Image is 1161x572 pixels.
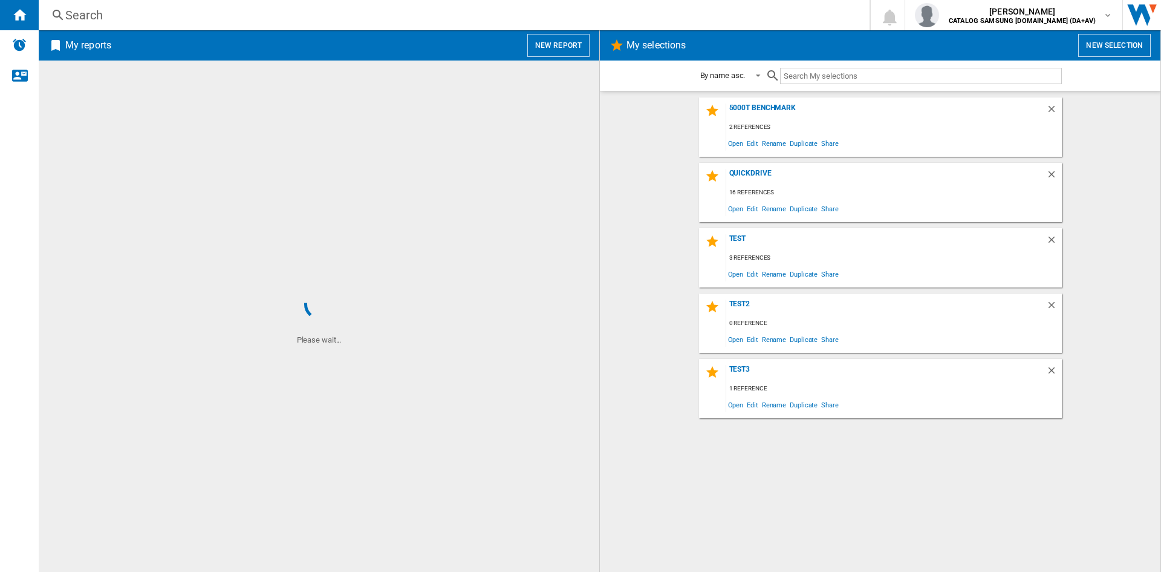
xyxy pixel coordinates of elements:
[726,169,1046,185] div: QuickDrive
[760,396,788,413] span: Rename
[65,7,838,24] div: Search
[726,120,1062,135] div: 2 references
[745,266,760,282] span: Edit
[1046,169,1062,185] div: Delete
[726,381,1062,396] div: 1 reference
[1046,234,1062,251] div: Delete
[726,104,1046,120] div: 5000T Benchmark
[63,34,114,57] h2: My reports
[726,396,746,413] span: Open
[788,200,819,217] span: Duplicate
[788,135,819,151] span: Duplicate
[949,17,1096,25] b: CATALOG SAMSUNG [DOMAIN_NAME] (DA+AV)
[788,396,819,413] span: Duplicate
[624,34,688,57] h2: My selections
[726,365,1046,381] div: Test3
[12,38,27,52] img: alerts-logo.svg
[760,135,788,151] span: Rename
[745,331,760,347] span: Edit
[1078,34,1151,57] button: New selection
[949,5,1096,18] span: [PERSON_NAME]
[1046,365,1062,381] div: Delete
[760,200,788,217] span: Rename
[819,396,841,413] span: Share
[297,335,342,344] ng-transclude: Please wait...
[819,266,841,282] span: Share
[726,200,746,217] span: Open
[780,68,1061,84] input: Search My selections
[745,200,760,217] span: Edit
[1046,104,1062,120] div: Delete
[915,3,939,27] img: profile.jpg
[726,266,746,282] span: Open
[726,331,746,347] span: Open
[788,266,819,282] span: Duplicate
[760,266,788,282] span: Rename
[819,135,841,151] span: Share
[745,396,760,413] span: Edit
[788,331,819,347] span: Duplicate
[745,135,760,151] span: Edit
[527,34,590,57] button: New report
[726,234,1046,251] div: Test
[726,316,1062,331] div: 0 reference
[726,135,746,151] span: Open
[700,71,746,80] div: By name asc.
[760,331,788,347] span: Rename
[726,300,1046,316] div: test2
[1046,300,1062,316] div: Delete
[819,200,841,217] span: Share
[726,251,1062,266] div: 3 references
[726,185,1062,200] div: 16 references
[819,331,841,347] span: Share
